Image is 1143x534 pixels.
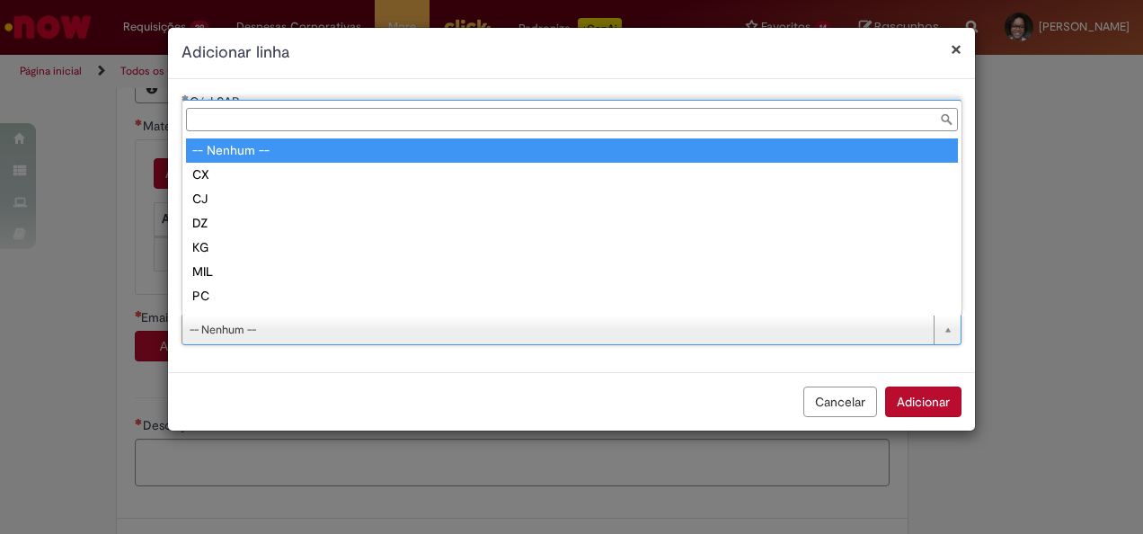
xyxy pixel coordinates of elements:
[186,284,958,308] div: PC
[186,187,958,211] div: CJ
[186,236,958,260] div: KG
[186,138,958,163] div: -- Nenhum --
[186,260,958,284] div: MIL
[186,308,958,333] div: TO
[186,211,958,236] div: DZ
[186,163,958,187] div: CX
[182,135,961,315] ul: Unid. Medida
